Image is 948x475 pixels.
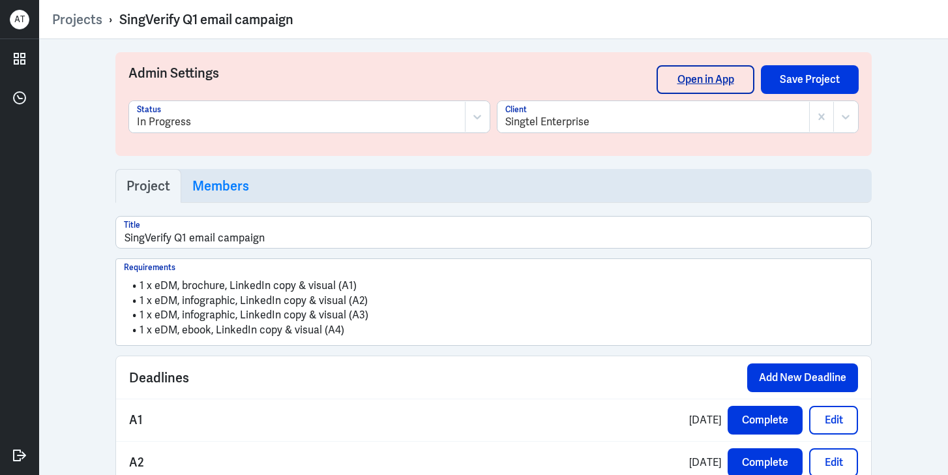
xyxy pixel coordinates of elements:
div: SingVerify Q1 email campaign [119,11,293,28]
button: Edit [809,406,858,435]
button: Save Project [761,65,859,94]
p: A2 [129,457,144,468]
h3: Members [192,178,249,194]
button: Add New Deadline [747,363,858,392]
button: Complete [728,406,803,435]
p: [DATE] [689,455,721,470]
li: 1 x eDM, infographic, LinkedIn copy & visual (A3) [124,308,863,323]
li: 1 x eDM, ebook, LinkedIn copy & visual (A4) [124,323,863,338]
a: Open in App [657,65,754,94]
li: 1 x eDM, infographic, LinkedIn copy & visual (A2) [124,294,863,309]
li: 1 x eDM, brochure, LinkedIn copy & visual (A1) [124,279,863,294]
p: A1 [129,414,143,426]
h3: Project [126,178,170,194]
div: A T [10,10,29,29]
h3: Admin Settings [128,65,657,100]
p: [DATE] [689,412,721,428]
span: Deadlines [129,368,189,388]
p: › [102,11,119,28]
a: Projects [52,11,102,28]
input: Title [116,217,871,248]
